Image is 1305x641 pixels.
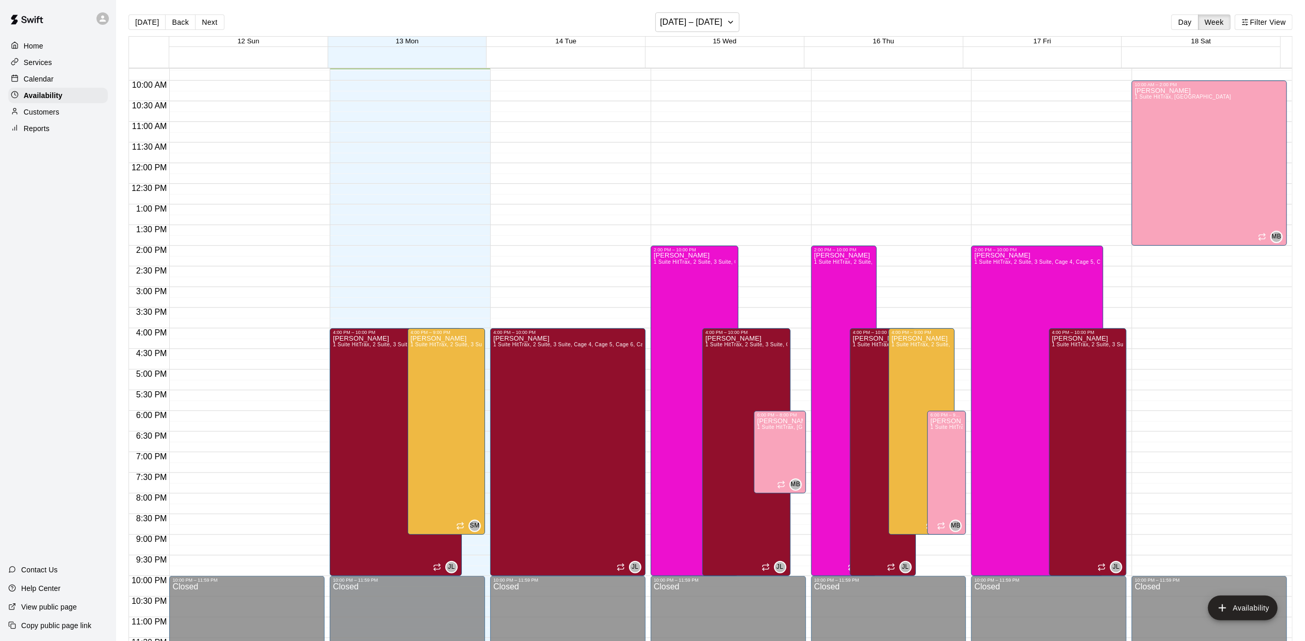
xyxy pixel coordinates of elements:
[1098,563,1106,571] span: Recurring availability
[237,37,259,45] button: 12 Sun
[974,578,1123,583] div: 10:00 PM – 11:59 PM
[774,561,786,573] div: Johnnie Larossa
[129,576,169,585] span: 10:00 PM
[617,563,625,571] span: Recurring availability
[134,555,170,564] span: 9:30 PM
[129,184,169,193] span: 12:30 PM
[873,37,894,45] button: 16 Thu
[702,328,790,576] div: 4:00 PM – 10:00 PM: Available
[134,246,170,254] span: 2:00 PM
[8,38,108,54] a: Home
[130,101,170,110] span: 10:30 AM
[930,424,1027,430] span: 1 Suite HitTrax, [GEOGRAPHIC_DATA]
[408,328,485,535] div: 4:00 PM – 9:00 PM: Available
[456,522,464,530] span: Recurring availability
[128,14,166,30] button: [DATE]
[469,520,481,532] div: Steve Malvagna
[445,561,458,573] div: Johnnie Larossa
[134,287,170,296] span: 3:00 PM
[134,308,170,316] span: 3:30 PM
[134,349,170,358] span: 4:30 PM
[790,478,802,491] div: Mike Badala
[754,411,805,493] div: 6:00 PM – 8:00 PM: Available
[757,412,802,418] div: 6:00 PM – 8:00 PM
[130,81,170,89] span: 10:00 AM
[129,617,169,626] span: 11:00 PM
[24,41,43,51] p: Home
[470,521,480,531] span: SM
[129,597,169,605] span: 10:30 PM
[899,561,912,573] div: Johnnie Larossa
[949,520,962,532] div: Mike Badala
[629,561,641,573] div: Johnnie Larossa
[134,204,170,213] span: 1:00 PM
[134,431,170,440] span: 6:30 PM
[134,493,170,502] span: 8:00 PM
[757,424,853,430] span: 1 Suite HitTrax, [GEOGRAPHIC_DATA]
[1198,14,1231,30] button: Week
[8,88,108,103] div: Availability
[889,328,955,535] div: 4:00 PM – 9:00 PM: Available
[21,565,58,575] p: Contact Us
[1135,578,1284,583] div: 10:00 PM – 11:59 PM
[1110,561,1122,573] div: Johnnie Larossa
[1034,37,1051,45] button: 17 Fri
[490,328,646,576] div: 4:00 PM – 10:00 PM: Available
[887,563,895,571] span: Recurring availability
[1208,596,1278,620] button: add
[134,473,170,482] span: 7:30 PM
[632,562,638,572] span: JL
[24,90,62,101] p: Availability
[172,578,321,583] div: 10:00 PM – 11:59 PM
[165,14,196,30] button: Back
[555,37,576,45] button: 14 Tue
[926,522,934,530] span: Recurring availability
[1052,330,1123,335] div: 4:00 PM – 10:00 PM
[330,328,462,576] div: 4:00 PM – 10:00 PM: Available
[21,602,77,612] p: View public page
[411,330,482,335] div: 4:00 PM – 9:00 PM
[24,74,54,84] p: Calendar
[1135,94,1231,100] span: 1 Suite HitTrax, [GEOGRAPHIC_DATA]
[1113,562,1119,572] span: JL
[134,390,170,399] span: 5:30 PM
[930,412,963,418] div: 6:00 PM – 9:00 PM
[8,55,108,70] a: Services
[333,330,459,335] div: 4:00 PM – 10:00 PM
[433,563,441,571] span: Recurring availability
[814,247,874,252] div: 2:00 PM – 10:00 PM
[448,562,455,572] span: JL
[129,163,169,172] span: 12:00 PM
[848,563,856,571] span: Recurring availability
[777,480,785,489] span: Recurring availability
[333,578,482,583] div: 10:00 PM – 11:59 PM
[134,514,170,523] span: 8:30 PM
[902,562,909,572] span: JL
[396,37,418,45] button: 13 Mon
[1171,14,1198,30] button: Day
[333,342,1071,347] span: 1 Suite HitTrax, 2 Suite, 3 Suite, Cage 4, Cage 5, Cage 6, Cage 7, P Cage 8, P Cage 9, P Cage 10,...
[24,57,52,68] p: Services
[195,14,224,30] button: Next
[713,37,737,45] button: 15 Wed
[8,104,108,120] a: Customers
[814,578,963,583] div: 10:00 PM – 11:59 PM
[134,266,170,275] span: 2:30 PM
[1235,14,1293,30] button: Filter View
[892,330,952,335] div: 4:00 PM – 9:00 PM
[8,71,108,87] a: Calendar
[134,225,170,234] span: 1:30 PM
[493,578,642,583] div: 10:00 PM – 11:59 PM
[8,121,108,136] a: Reports
[1258,233,1266,241] span: Recurring availability
[974,247,1100,252] div: 2:00 PM – 10:00 PM
[853,330,913,335] div: 4:00 PM – 10:00 PM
